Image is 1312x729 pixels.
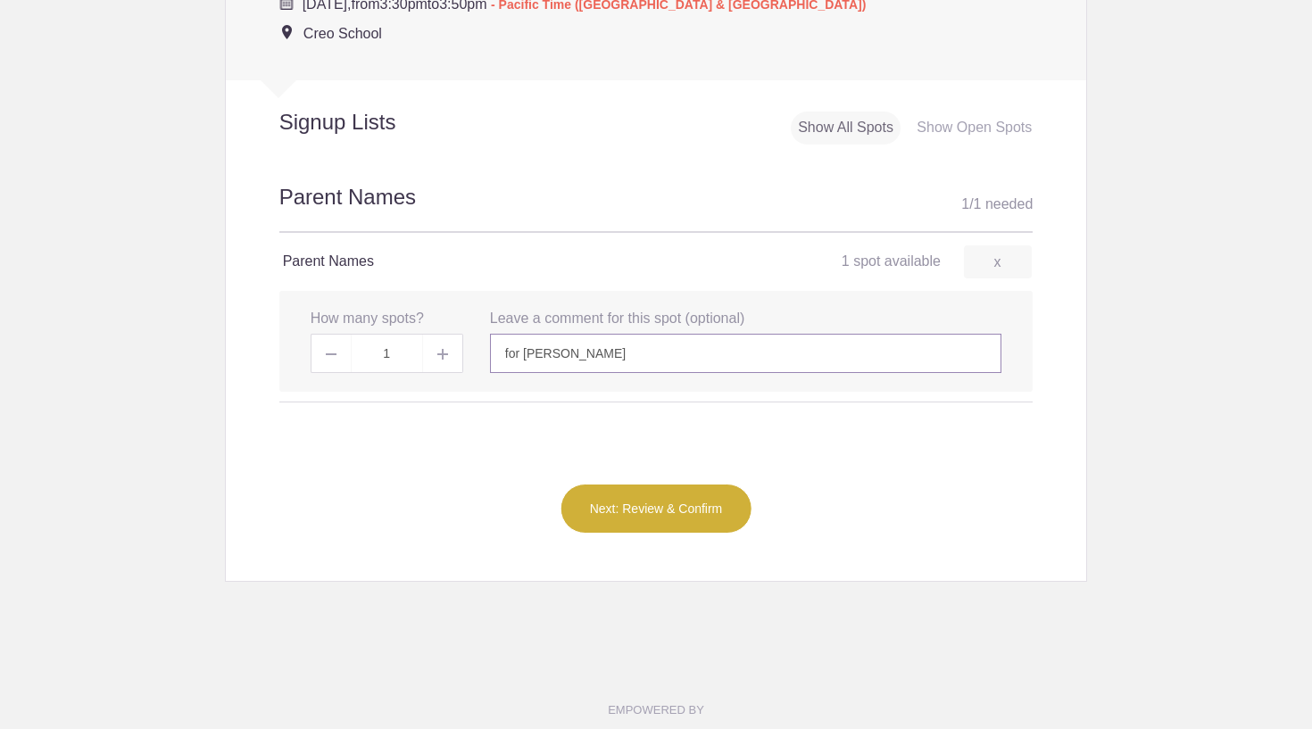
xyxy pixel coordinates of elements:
[842,253,941,269] span: 1 spot available
[279,182,1034,233] h2: Parent Names
[909,112,1039,145] div: Show Open Spots
[311,309,424,329] label: How many spots?
[561,484,752,534] button: Next: Review & Confirm
[791,112,901,145] div: Show All Spots
[961,191,1033,218] div: 1 1 needed
[608,703,704,717] small: EMPOWERED BY
[964,245,1032,278] a: x
[490,309,744,329] label: Leave a comment for this spot (optional)
[490,334,1001,373] input: Enter message
[303,26,382,41] span: Creo School
[282,25,292,39] img: Event location
[969,196,973,211] span: /
[437,349,448,360] img: Plus gray
[226,109,513,136] h2: Signup Lists
[283,251,656,272] h4: Parent Names
[326,353,336,355] img: Minus gray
